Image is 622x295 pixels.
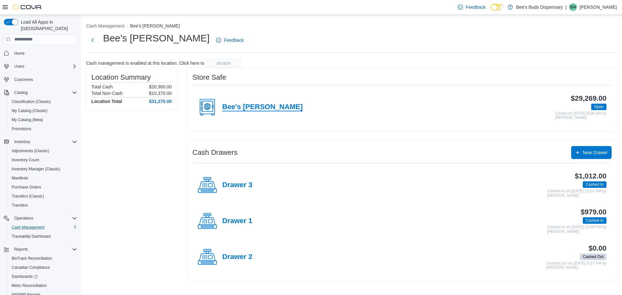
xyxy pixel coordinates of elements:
span: Cashed In [586,182,604,187]
span: Load All Apps in [GEOGRAPHIC_DATA] [18,19,77,32]
span: Adjustments (Classic) [12,148,49,153]
a: Dashboards [9,273,40,280]
span: Users [14,64,24,69]
span: Operations [12,214,77,222]
p: $10,370.00 [149,91,172,96]
span: Classification (Classic) [12,99,51,104]
button: Transfers (Classic) [6,192,80,201]
span: Promotions [9,125,77,133]
h3: $29,269.00 [571,95,606,102]
button: Canadian Compliance [6,263,80,272]
span: My Catalog (Beta) [9,116,77,124]
p: Cash management is enabled at this location. Click here to [86,61,204,66]
span: Inventory [14,139,30,144]
button: Operations [1,214,80,223]
span: Transfers [9,201,77,209]
button: Cash Management [86,23,124,28]
button: Home [1,49,80,58]
button: Metrc Reconciliation [6,281,80,290]
a: Purchase Orders [9,183,44,191]
span: Cashed Out [580,254,606,260]
button: disable [206,58,242,68]
p: | [565,3,567,11]
a: Customers [12,76,36,84]
button: Catalog [1,88,80,97]
button: Reports [1,245,80,254]
h4: Location Total [91,99,122,104]
a: Transfers (Classic) [9,192,47,200]
span: Adjustments (Classic) [9,147,77,155]
p: [PERSON_NAME] [580,3,617,11]
span: Feedback [224,37,244,43]
button: Promotions [6,124,80,133]
a: Transfers [9,201,30,209]
span: Inventory Count [12,157,39,163]
h3: Cash Drawers [192,149,237,156]
button: Operations [12,214,36,222]
span: Home [14,51,25,56]
input: Dark Mode [491,4,504,11]
span: Traceabilty Dashboard [12,234,51,239]
button: My Catalog (Beta) [6,115,80,124]
span: Transfers (Classic) [9,192,77,200]
span: Inventory Count [9,156,77,164]
button: BioTrack Reconciliation [6,254,80,263]
span: Purchase Orders [9,183,77,191]
span: Open [591,104,606,110]
span: Promotions [12,126,31,131]
button: Inventory [1,137,80,146]
a: Classification (Classic) [9,98,53,106]
a: Cash Management [9,223,47,231]
p: Cashed In on [DATE] 12:01 PM by [PERSON_NAME] [547,189,606,198]
button: Inventory Manager (Classic) [6,165,80,174]
h3: Store Safe [192,74,226,81]
span: Canadian Compliance [12,265,50,270]
h4: Bee's [PERSON_NAME] [222,103,303,111]
button: Traceabilty Dashboard [6,232,80,241]
h3: $1,012.00 [575,172,606,180]
a: Feedback [455,1,488,14]
span: My Catalog (Classic) [12,108,48,113]
span: Transfers [12,203,28,208]
h3: Location Summary [91,74,151,81]
p: Bee's Buds Dispensary [516,3,563,11]
button: Manifests [6,174,80,183]
button: Adjustments (Classic) [6,146,80,155]
a: Promotions [9,125,34,133]
a: Dashboards [6,272,80,281]
span: Inventory Manager (Classic) [12,166,60,172]
span: Customers [14,77,33,82]
span: Dashboards [12,274,38,279]
a: My Catalog (Beta) [9,116,46,124]
nav: An example of EuiBreadcrumbs [86,23,617,30]
button: My Catalog (Classic) [6,106,80,115]
p: Closed on [DATE] 8:36 AM by [PERSON_NAME] [555,111,606,120]
button: Next [86,34,99,47]
h4: Drawer 3 [222,181,252,189]
span: Catalog [14,90,28,95]
button: Purchase Orders [6,183,80,192]
a: BioTrack Reconciliation [9,255,55,262]
a: Manifests [9,174,31,182]
span: Manifests [9,174,77,182]
span: disable [217,60,231,66]
span: Open [594,104,604,110]
a: Inventory Count [9,156,42,164]
img: Cova [13,4,42,10]
span: Dashboards [9,273,77,280]
h4: Drawer 2 [222,253,252,261]
span: BW [570,3,576,11]
span: Cashed In [583,181,606,188]
a: Metrc Reconciliation [9,282,49,289]
button: Users [12,62,27,70]
button: Inventory Count [6,155,80,165]
span: Catalog [12,89,77,96]
h1: Bee's [PERSON_NAME] [103,32,210,45]
p: Cashed Out on [DATE] 6:27 PM by [PERSON_NAME] [546,261,606,270]
span: Canadian Compliance [9,264,77,271]
p: Cashed In on [DATE] 12:00 PM by [PERSON_NAME] [547,225,606,234]
span: BioTrack Reconciliation [9,255,77,262]
span: Customers [12,75,77,84]
span: BioTrack Reconciliation [12,256,52,261]
span: Cashed In [586,218,604,223]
